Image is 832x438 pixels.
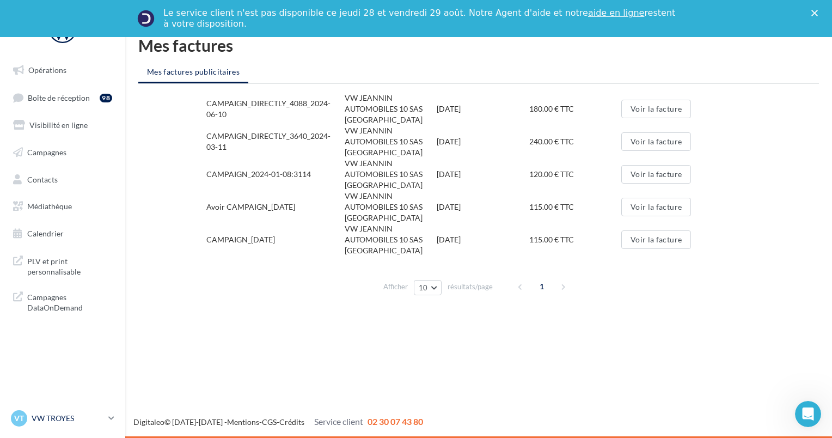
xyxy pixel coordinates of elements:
[314,416,363,427] span: Service client
[529,136,621,147] div: 240.00 € TTC
[133,417,423,427] span: © [DATE]-[DATE] - - -
[621,230,691,249] button: Voir la facture
[437,202,529,212] div: [DATE]
[9,408,117,429] a: VT VW TROYES
[100,94,112,102] div: 98
[279,417,304,427] a: Crédits
[206,131,345,153] div: CAMPAIGN_DIRECTLY_3640_2024-03-11
[137,10,155,27] img: Profile image for Service-Client
[27,229,64,238] span: Calendrier
[795,401,821,427] iframe: Intercom live chat
[383,282,408,292] span: Afficher
[27,174,58,184] span: Contacts
[133,417,164,427] a: Digitaleo
[7,285,119,318] a: Campagnes DataOnDemand
[621,100,691,118] button: Voir la facture
[529,104,621,114] div: 180.00 € TTC
[345,191,437,223] div: VW JEANNIN AUTOMOBILES 10 SAS [GEOGRAPHIC_DATA]
[811,10,822,16] div: Fermer
[368,416,423,427] span: 02 30 07 43 80
[27,148,66,157] span: Campagnes
[621,198,691,216] button: Voir la facture
[138,37,819,53] h1: Mes factures
[7,222,119,245] a: Calendrier
[345,223,437,256] div: VW JEANNIN AUTOMOBILES 10 SAS [GEOGRAPHIC_DATA]
[206,169,345,180] div: CAMPAIGN_2024-01-08:3114
[7,168,119,191] a: Contacts
[345,93,437,125] div: VW JEANNIN AUTOMOBILES 10 SAS [GEOGRAPHIC_DATA]
[27,290,112,313] span: Campagnes DataOnDemand
[27,254,112,277] span: PLV et print personnalisable
[206,202,345,212] div: Avoir CAMPAIGN_[DATE]
[529,169,621,180] div: 120.00 € TTC
[7,141,119,164] a: Campagnes
[529,202,621,212] div: 115.00 € TTC
[27,202,72,211] span: Médiathèque
[28,65,66,75] span: Opérations
[7,114,119,137] a: Visibilité en ligne
[419,283,428,292] span: 10
[437,234,529,245] div: [DATE]
[262,417,277,427] a: CGS
[414,280,442,295] button: 10
[448,282,493,292] span: résultats/page
[621,132,691,151] button: Voir la facture
[7,250,119,282] a: PLV et print personnalisable
[227,417,259,427] a: Mentions
[7,195,119,218] a: Médiathèque
[437,169,529,180] div: [DATE]
[206,234,345,245] div: CAMPAIGN_[DATE]
[7,59,119,82] a: Opérations
[621,165,691,184] button: Voir la facture
[28,93,90,102] span: Boîte de réception
[345,125,437,158] div: VW JEANNIN AUTOMOBILES 10 SAS [GEOGRAPHIC_DATA]
[7,86,119,109] a: Boîte de réception98
[345,158,437,191] div: VW JEANNIN AUTOMOBILES 10 SAS [GEOGRAPHIC_DATA]
[32,413,104,424] p: VW TROYES
[437,104,529,114] div: [DATE]
[163,8,677,29] div: Le service client n'est pas disponible ce jeudi 28 et vendredi 29 août. Notre Agent d'aide et not...
[14,413,24,424] span: VT
[29,120,88,130] span: Visibilité en ligne
[533,278,550,295] span: 1
[437,136,529,147] div: [DATE]
[529,234,621,245] div: 115.00 € TTC
[206,98,345,120] div: CAMPAIGN_DIRECTLY_4088_2024-06-10
[588,8,644,18] a: aide en ligne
